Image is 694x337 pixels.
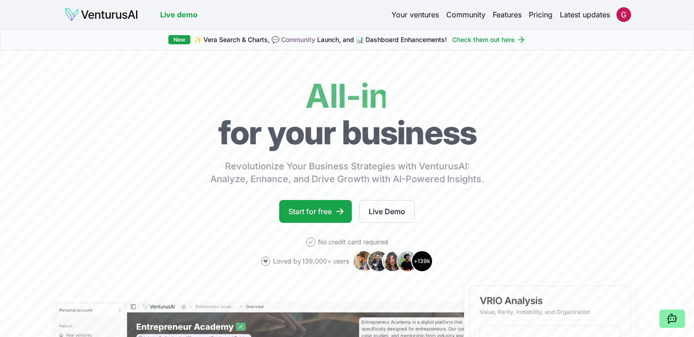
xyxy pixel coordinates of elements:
a: Live Demo [359,200,415,223]
a: Start for free [279,200,352,223]
img: Avatar 1 [353,250,375,272]
a: Pricing [529,9,553,20]
a: Live demo [160,9,198,20]
img: Avatar 2 [367,250,389,272]
a: Check them out here [452,35,526,44]
span: ✨ Vera Search & Charts, 💬 Launch, and 📊 Dashboard Enhancements! [194,35,447,44]
img: Avatar 4 [397,250,418,272]
img: ACg8ocIw67M3cvHtVGWZa9-ugVgzSVMS7wOjEC7Azt6Nt0yv9Kqd7Q=s96-c [616,7,631,22]
img: logo [64,7,138,22]
img: Avatar 3 [382,250,404,272]
a: Community [281,36,315,43]
a: Community [446,9,485,20]
a: Latest updates [560,9,610,20]
a: Your ventures [391,9,439,20]
div: New [168,35,190,44]
a: Features [493,9,522,20]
